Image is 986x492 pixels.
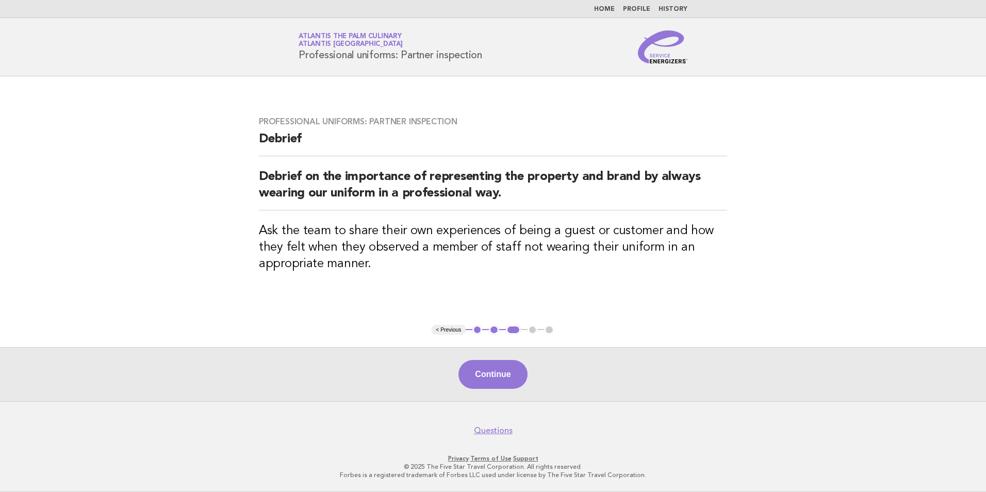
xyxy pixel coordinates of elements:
[177,463,809,471] p: © 2025 The Five Star Travel Corporation. All rights reserved.
[177,454,809,463] p: · ·
[259,117,727,127] h3: Professional uniforms: Partner inspection
[448,455,469,462] a: Privacy
[259,131,727,156] h2: Debrief
[638,30,687,63] img: Service Energizers
[506,325,521,335] button: 3
[299,41,403,48] span: Atlantis [GEOGRAPHIC_DATA]
[299,33,403,47] a: Atlantis The Palm CulinaryAtlantis [GEOGRAPHIC_DATA]
[489,325,499,335] button: 2
[472,325,483,335] button: 1
[458,360,527,389] button: Continue
[259,223,727,272] h3: Ask the team to share their own experiences of being a guest or customer and how they felt when t...
[659,6,687,12] a: History
[594,6,615,12] a: Home
[299,34,482,60] h1: Professional uniforms: Partner inspection
[259,169,727,210] h2: Debrief on the importance of representing the property and brand by always wearing our uniform in...
[470,455,512,462] a: Terms of Use
[432,325,465,335] button: < Previous
[177,471,809,479] p: Forbes is a registered trademark of Forbes LLC used under license by The Five Star Travel Corpora...
[513,455,538,462] a: Support
[474,425,513,436] a: Questions
[623,6,650,12] a: Profile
